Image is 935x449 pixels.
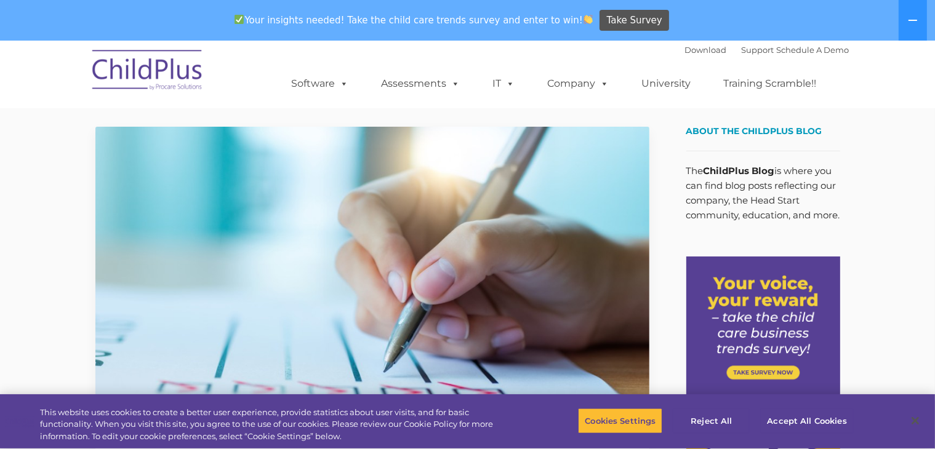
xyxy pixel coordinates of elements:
a: Download [685,45,727,55]
a: Company [536,71,622,96]
a: Training Scramble!! [712,71,829,96]
span: Take Survey [607,10,662,31]
img: 👏 [584,15,593,24]
img: ✅ [235,15,244,24]
a: Support [742,45,774,55]
a: IT [481,71,528,96]
a: Schedule A Demo [777,45,849,55]
button: Accept All Cookies [760,408,853,434]
p: The is where you can find blog posts reflecting our company, the Head Start community, education,... [686,164,840,223]
a: Take Survey [600,10,669,31]
span: About the ChildPlus Blog [686,125,822,137]
button: Cookies Settings [578,408,662,434]
img: Efficiency Boost: ChildPlus Online's Enhanced Family Pre-Application Process - Streamlining Appli... [95,127,649,438]
font: | [685,45,849,55]
span: Your insights needed! Take the child care trends survey and enter to win! [230,8,598,32]
strong: ChildPlus Blog [704,165,775,177]
img: ChildPlus by Procare Solutions [86,41,209,103]
button: Close [902,407,929,434]
div: This website uses cookies to create a better user experience, provide statistics about user visit... [40,407,514,443]
a: Assessments [369,71,473,96]
a: University [630,71,704,96]
a: Software [279,71,361,96]
button: Reject All [673,408,750,434]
